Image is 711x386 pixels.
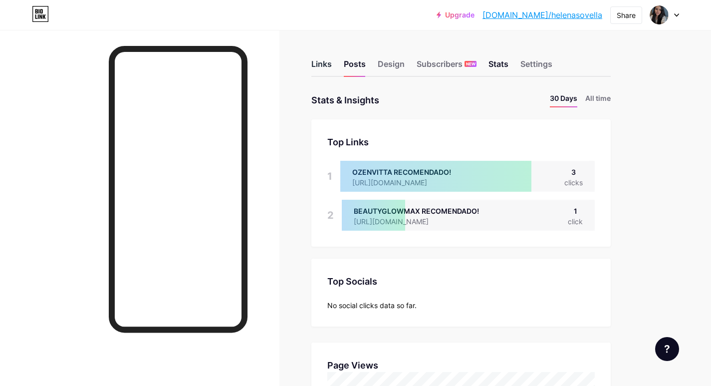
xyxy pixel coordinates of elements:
[568,206,583,216] div: 1
[327,135,595,149] div: Top Links
[417,58,476,76] div: Subscribers
[520,58,552,76] div: Settings
[354,206,479,216] div: BEAUTYGLOWMAX RECOMENDADO!
[617,10,636,20] div: Share
[568,216,583,227] div: click
[344,58,366,76] div: Posts
[650,5,669,24] img: helenasovella
[550,93,577,107] li: 30 Days
[482,9,602,21] a: [DOMAIN_NAME]/helenasovella
[327,161,332,192] div: 1
[327,359,595,372] div: Page Views
[466,61,475,67] span: NEW
[585,93,611,107] li: All time
[327,300,595,311] div: No social clicks data so far.
[437,11,474,19] a: Upgrade
[311,58,332,76] div: Links
[311,93,379,107] div: Stats & Insights
[354,216,479,227] div: [URL][DOMAIN_NAME]
[327,200,334,231] div: 2
[564,167,583,177] div: 3
[488,58,508,76] div: Stats
[327,275,595,288] div: Top Socials
[378,58,405,76] div: Design
[564,177,583,188] div: clicks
